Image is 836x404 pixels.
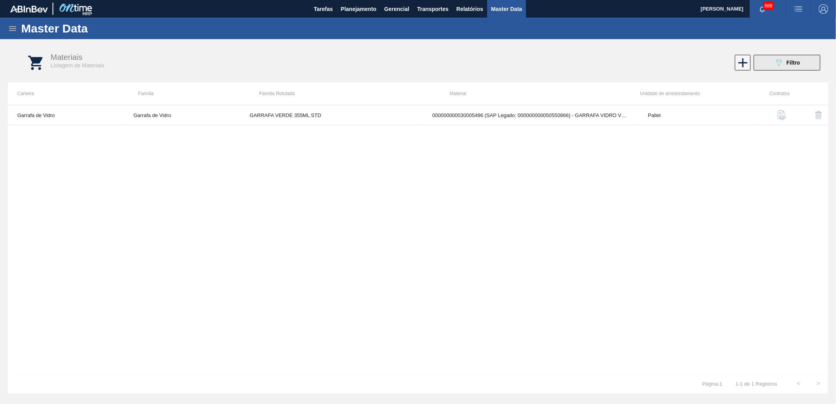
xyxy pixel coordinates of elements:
button: contract-icon [773,106,791,124]
th: Unidade de arredondamento [631,82,752,105]
div: Filtrar Material [750,55,824,70]
button: > [809,374,828,393]
span: Planejamento [341,4,376,14]
span: Página : 1 [702,381,722,387]
span: Materiais [51,53,82,61]
span: Tarefas [314,4,333,14]
th: Contratos [752,82,790,105]
button: < [789,374,809,393]
td: GARRAFA VERDE 355ML STD [240,105,423,125]
div: Desabilitar Material [795,106,828,124]
img: delete-icon [814,110,823,120]
img: contract-icon [777,110,787,120]
button: delete-icon [809,106,828,124]
button: Filtro [754,55,820,70]
button: Notificações [750,4,775,14]
td: Garrafa de Vidro [8,105,124,125]
img: userActions [794,4,803,14]
th: Carteira [8,82,129,105]
span: Master Data [491,4,522,14]
span: 1 - 1 de 1 Registros [734,381,777,387]
h1: Master Data [21,24,160,33]
td: Pallet [638,105,755,125]
td: Garrafa de Vidro [124,105,241,125]
td: 000000000030005496 (SAP Legado: 000000000050550866) - GARRAFA VIDRO VERDE STANDARD 355ML [423,105,638,125]
span: Gerencial [384,4,410,14]
th: Família Rotulada [250,82,440,105]
th: Material [440,82,631,105]
th: Família [129,82,250,105]
span: Relatórios [456,4,483,14]
img: Logout [819,4,828,14]
div: Habilitar Material [734,55,750,70]
span: Filtro [787,60,800,66]
img: TNhmsLtSVTkK8tSr43FrP2fwEKptu5GPRR3wAAAABJRU5ErkJggg== [10,5,48,13]
span: 688 [763,2,774,10]
span: Transportes [417,4,448,14]
span: Listagem de Materiais [51,62,104,69]
div: Buscar Contratos Material [759,106,792,124]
